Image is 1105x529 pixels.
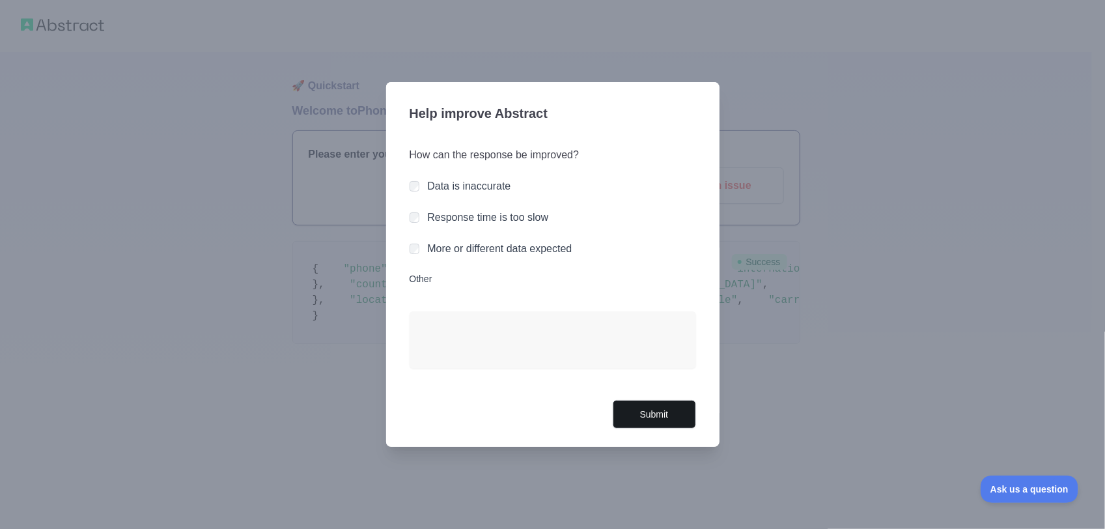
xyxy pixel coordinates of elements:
[427,180,511,192] label: Data is inaccurate
[427,243,572,254] label: More or different data expected
[410,272,696,285] label: Other
[427,212,548,223] label: Response time is too slow
[613,400,696,429] button: Submit
[981,476,1079,503] iframe: Toggle Customer Support
[410,98,696,132] h3: Help improve Abstract
[410,147,696,163] h3: How can the response be improved?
